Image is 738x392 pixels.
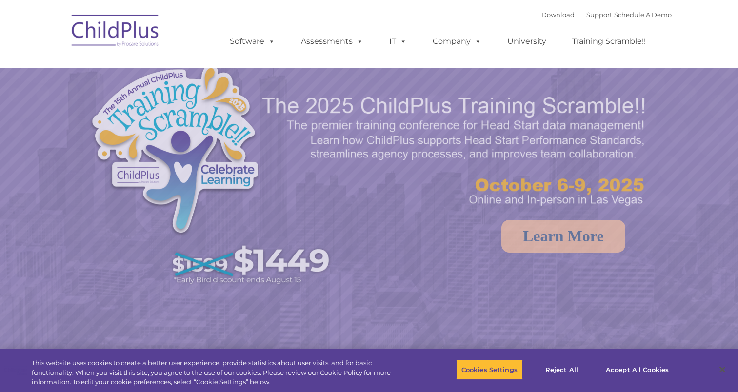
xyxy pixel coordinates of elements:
[220,32,285,51] a: Software
[379,32,417,51] a: IT
[456,359,523,380] button: Cookies Settings
[423,32,491,51] a: Company
[600,359,674,380] button: Accept All Cookies
[712,359,733,380] button: Close
[498,32,556,51] a: University
[501,220,625,253] a: Learn More
[541,11,672,19] font: |
[586,11,612,19] a: Support
[562,32,656,51] a: Training Scramble!!
[291,32,373,51] a: Assessments
[614,11,672,19] a: Schedule A Demo
[67,8,164,57] img: ChildPlus by Procare Solutions
[541,11,575,19] a: Download
[32,358,406,387] div: This website uses cookies to create a better user experience, provide statistics about user visit...
[531,359,592,380] button: Reject All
